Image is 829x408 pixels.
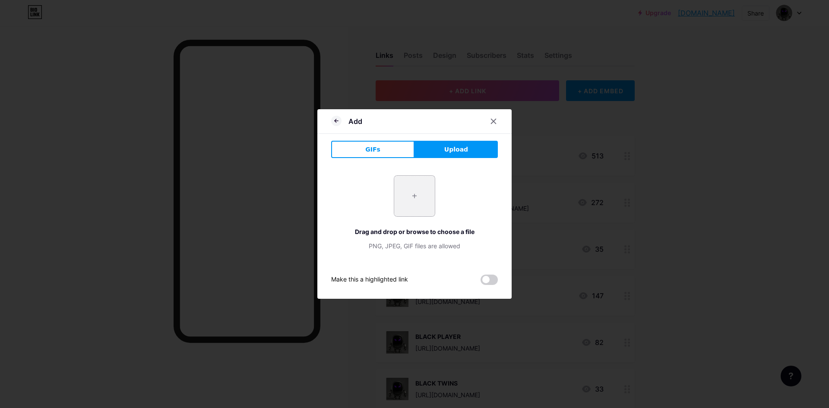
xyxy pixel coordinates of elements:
[365,145,380,154] span: GIFs
[331,141,414,158] button: GIFs
[414,141,498,158] button: Upload
[331,275,408,285] div: Make this a highlighted link
[331,227,498,236] div: Drag and drop or browse to choose a file
[348,116,362,127] div: Add
[444,145,468,154] span: Upload
[331,241,498,250] div: PNG, JPEG, GIF files are allowed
